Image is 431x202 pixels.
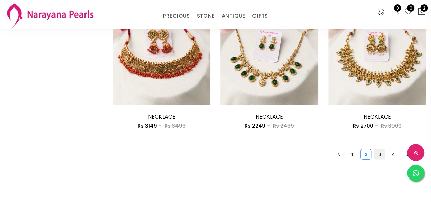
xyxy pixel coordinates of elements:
[221,11,245,21] a: ANTIQUE
[333,149,344,160] button: left
[148,113,175,121] a: NECKLACE
[407,4,414,12] span: 0
[165,122,186,129] span: Rs 3499
[197,11,215,21] a: STONE
[374,149,385,159] a: 3
[420,4,428,12] span: 2
[388,149,399,160] li: 4
[337,152,341,156] span: left
[418,7,426,16] button: 2
[388,149,398,159] a: 4
[404,7,413,16] a: 0
[333,149,344,160] li: Previous Page
[401,149,412,160] li: 5
[245,122,265,129] span: Rs 2249
[381,122,401,129] span: Rs 3000
[361,149,371,159] a: 2
[273,122,294,129] span: Rs 2499
[138,122,157,129] span: Rs 3149
[252,11,268,21] a: GIFTS
[353,122,373,129] span: Rs 2700
[374,149,385,160] li: 3
[394,4,401,12] span: 0
[363,113,391,121] a: NECKLACE
[256,113,283,121] a: NECKLACE
[163,11,190,21] a: PRECIOUS
[391,7,399,16] a: 0
[347,149,357,159] a: 1
[402,149,412,159] a: 5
